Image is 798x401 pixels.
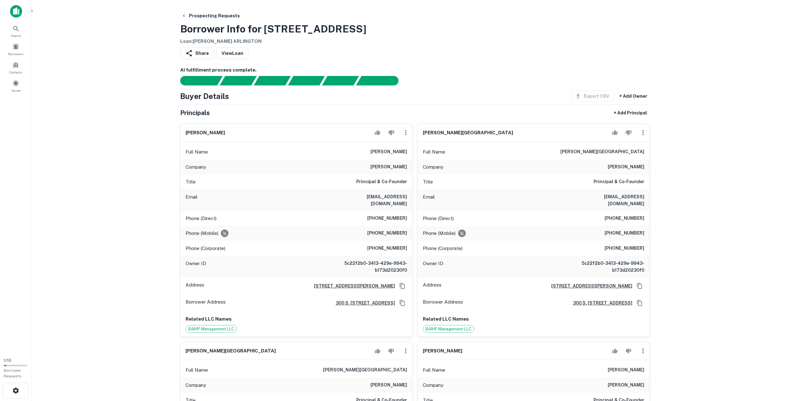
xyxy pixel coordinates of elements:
[569,260,644,274] h6: 5c22f2b0-3413-429e-9943-b173d20230f0
[611,107,650,119] button: + Add Principal
[458,230,466,237] div: Requests to not be contacted at this number
[2,59,30,76] a: Contacts
[221,230,228,237] div: Requests to not be contacted at this number
[423,230,456,237] p: Phone (Mobile)
[186,215,216,222] p: Phone (Direct)
[766,351,798,381] iframe: Chat Widget
[423,163,443,171] p: Company
[216,48,248,59] a: ViewLoan
[635,281,644,291] button: Copy Address
[323,366,407,374] h6: [PERSON_NAME][GEOGRAPHIC_DATA]
[186,163,206,171] p: Company
[2,22,30,39] a: Search
[423,129,513,137] h6: [PERSON_NAME][GEOGRAPHIC_DATA]
[186,326,237,332] span: BAIHP Management LLC
[186,347,276,355] h6: [PERSON_NAME][GEOGRAPHIC_DATA]
[186,366,208,374] p: Full Name
[608,381,644,389] h6: [PERSON_NAME]
[180,67,650,74] h6: AI fulfillment process complete.
[186,148,208,156] p: Full Name
[186,129,225,137] h6: [PERSON_NAME]
[546,282,632,289] a: [STREET_ADDRESS][PERSON_NAME]
[10,5,22,18] img: capitalize-icon.png
[11,88,21,93] span: Saved
[4,368,21,378] span: Borrower Requests
[560,148,644,156] h6: [PERSON_NAME][GEOGRAPHIC_DATA]
[608,163,644,171] h6: [PERSON_NAME]
[594,178,644,186] h6: Principal & Co-Founder
[423,215,454,222] p: Phone (Direct)
[423,366,445,374] p: Full Name
[11,33,21,38] span: Search
[568,299,632,306] a: 300 s. [STREET_ADDRESS]
[423,148,445,156] p: Full Name
[9,70,22,75] span: Contacts
[423,326,474,332] span: BAIHP Management LLC
[331,260,407,274] h6: 5c22f2b0-3413-429e-9943-b173d20230f0
[423,193,435,207] p: Email
[186,193,198,207] p: Email
[367,215,407,222] h6: [PHONE_NUMBER]
[4,358,11,363] span: 1 / 10
[179,10,242,21] button: Prospecting Requests
[2,41,30,58] a: Borrowers
[331,299,395,306] a: 300 s. [STREET_ADDRESS]
[423,178,433,186] p: Title
[322,76,359,85] div: Principals found, still searching for contact information. This may take time...
[180,48,214,59] button: Share
[370,148,407,156] h6: [PERSON_NAME]
[220,76,257,85] div: Your request is received and processing...
[372,345,383,357] button: Accept
[623,345,634,357] button: Reject
[186,245,225,252] p: Phone (Corporate)
[309,282,395,289] a: [STREET_ADDRESS][PERSON_NAME]
[356,178,407,186] h6: Principal & Co-Founder
[186,281,204,291] p: Address
[423,315,644,323] p: Related LLC Names
[635,298,644,308] button: Copy Address
[423,298,463,308] p: Borrower Address
[180,108,210,118] h5: Principals
[617,90,650,102] button: + Add Owner
[173,76,220,85] div: Sending borrower request to AI...
[186,178,196,186] p: Title
[398,298,407,308] button: Copy Address
[180,90,229,102] h4: Buyer Details
[423,260,443,274] p: Owner ID
[608,366,644,374] h6: [PERSON_NAME]
[370,163,407,171] h6: [PERSON_NAME]
[367,230,407,237] h6: [PHONE_NUMBER]
[186,315,407,323] p: Related LLC Names
[423,245,463,252] p: Phone (Corporate)
[423,347,462,355] h6: [PERSON_NAME]
[186,381,206,389] p: Company
[569,193,644,207] h6: [EMAIL_ADDRESS][DOMAIN_NAME]
[605,245,644,252] h6: [PHONE_NUMBER]
[186,230,218,237] p: Phone (Mobile)
[386,345,397,357] button: Reject
[356,76,406,85] div: AI fulfillment process complete.
[186,298,226,308] p: Borrower Address
[423,381,443,389] p: Company
[8,51,23,56] span: Borrowers
[370,381,407,389] h6: [PERSON_NAME]
[386,126,397,139] button: Reject
[423,281,441,291] p: Address
[331,193,407,207] h6: [EMAIL_ADDRESS][DOMAIN_NAME]
[288,76,325,85] div: Principals found, AI now looking for contact information...
[372,126,383,139] button: Accept
[367,245,407,252] h6: [PHONE_NUMBER]
[2,77,30,94] a: Saved
[254,76,291,85] div: Documents found, AI parsing details...
[609,345,620,357] button: Accept
[180,21,366,37] h3: Borrower Info for [STREET_ADDRESS]
[605,215,644,222] h6: [PHONE_NUMBER]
